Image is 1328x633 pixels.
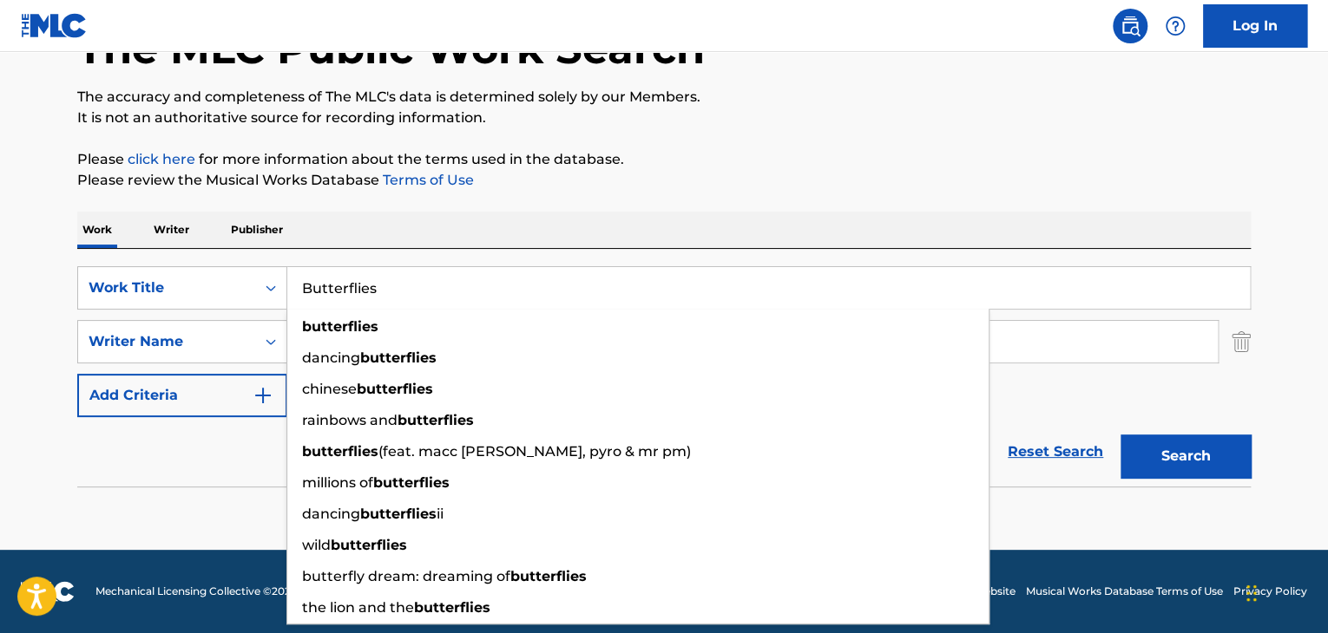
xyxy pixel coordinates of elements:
[360,349,437,366] strong: butterflies
[302,537,331,553] span: wild
[302,599,414,616] span: the lion and the
[357,381,433,397] strong: butterflies
[331,537,407,553] strong: butterflies
[1165,16,1186,36] img: help
[77,108,1251,128] p: It is not an authoritative source for recording information.
[1120,16,1141,36] img: search
[999,433,1112,471] a: Reset Search
[128,151,195,167] a: click here
[398,412,474,428] strong: butterflies
[1233,584,1307,599] a: Privacy Policy
[1203,4,1307,48] a: Log In
[77,212,117,248] p: Work
[437,506,444,522] span: ii
[1246,567,1257,619] div: Drag
[1113,9,1147,43] a: Public Search
[1241,550,1328,633] iframe: Chat Widget
[21,13,88,38] img: MLC Logo
[373,474,450,491] strong: butterflies
[360,506,437,522] strong: butterflies
[378,443,691,460] span: (feat. macc [PERSON_NAME], pyro & mr pm)
[302,474,373,491] span: millions of
[302,318,378,335] strong: butterflies
[89,331,245,352] div: Writer Name
[77,149,1251,170] p: Please for more information about the terms used in the database.
[77,87,1251,108] p: The accuracy and completeness of The MLC's data is determined solely by our Members.
[95,584,297,599] span: Mechanical Licensing Collective © 2025
[1026,584,1223,599] a: Musical Works Database Terms of Use
[414,599,490,616] strong: butterflies
[302,349,360,366] span: dancing
[302,443,378,460] strong: butterflies
[77,266,1251,486] form: Search Form
[253,385,273,406] img: 9d2ae6d4665cec9f34b9.svg
[148,212,194,248] p: Writer
[1232,320,1251,363] img: Delete Criterion
[1158,9,1193,43] div: Help
[89,277,245,298] div: Work Title
[77,374,287,417] button: Add Criteria
[510,568,587,584] strong: butterflies
[302,381,357,397] span: chinese
[77,170,1251,191] p: Please review the Musical Works Database
[21,581,75,602] img: logo
[302,568,510,584] span: butterfly dream: dreaming of
[1121,434,1251,478] button: Search
[302,506,360,522] span: dancing
[226,212,288,248] p: Publisher
[379,172,474,188] a: Terms of Use
[302,412,398,428] span: rainbows and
